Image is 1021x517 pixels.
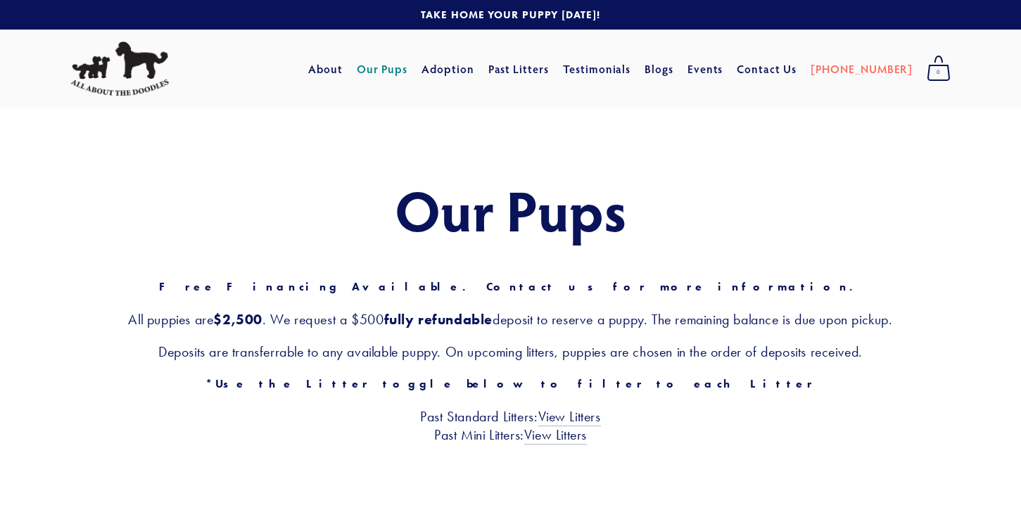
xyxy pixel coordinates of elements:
[384,311,493,328] strong: fully refundable
[70,179,951,241] h1: Our Pups
[645,56,673,82] a: Blogs
[70,42,169,96] img: All About The Doodles
[811,56,913,82] a: [PHONE_NUMBER]
[421,56,474,82] a: Adoption
[159,280,862,293] strong: Free Financing Available. Contact us for more information.
[563,56,631,82] a: Testimonials
[488,61,550,76] a: Past Litters
[205,377,816,390] strong: *Use the Litter toggle below to filter to each Litter
[737,56,797,82] a: Contact Us
[357,56,408,82] a: Our Pups
[538,408,601,426] a: View Litters
[308,56,343,82] a: About
[213,311,262,328] strong: $2,500
[70,407,951,444] h3: Past Standard Litters: Past Mini Litters:
[524,426,587,445] a: View Litters
[70,343,951,361] h3: Deposits are transferrable to any available puppy. On upcoming litters, puppies are chosen in the...
[687,56,723,82] a: Events
[927,63,951,82] span: 0
[920,51,958,87] a: 0 items in cart
[70,310,951,328] h3: All puppies are . We request a $500 deposit to reserve a puppy. The remaining balance is due upon...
